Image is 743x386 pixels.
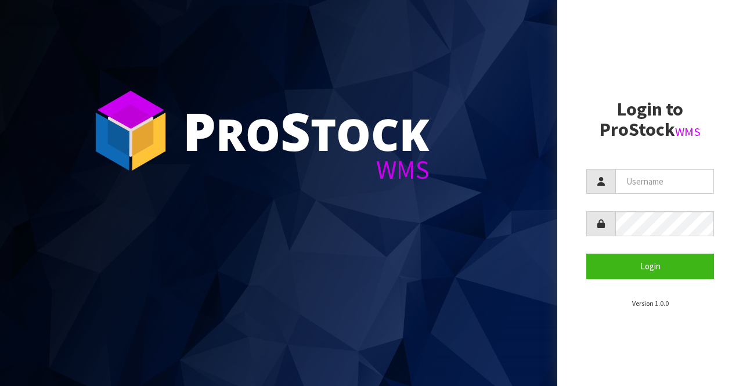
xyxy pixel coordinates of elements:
input: Username [615,169,714,194]
small: WMS [675,124,701,139]
button: Login [586,254,714,279]
div: WMS [183,157,430,183]
img: ProStock Cube [87,87,174,174]
small: Version 1.0.0 [632,299,669,308]
h2: Login to ProStock [586,99,714,140]
span: P [183,95,216,166]
div: ro tock [183,104,430,157]
span: S [280,95,311,166]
